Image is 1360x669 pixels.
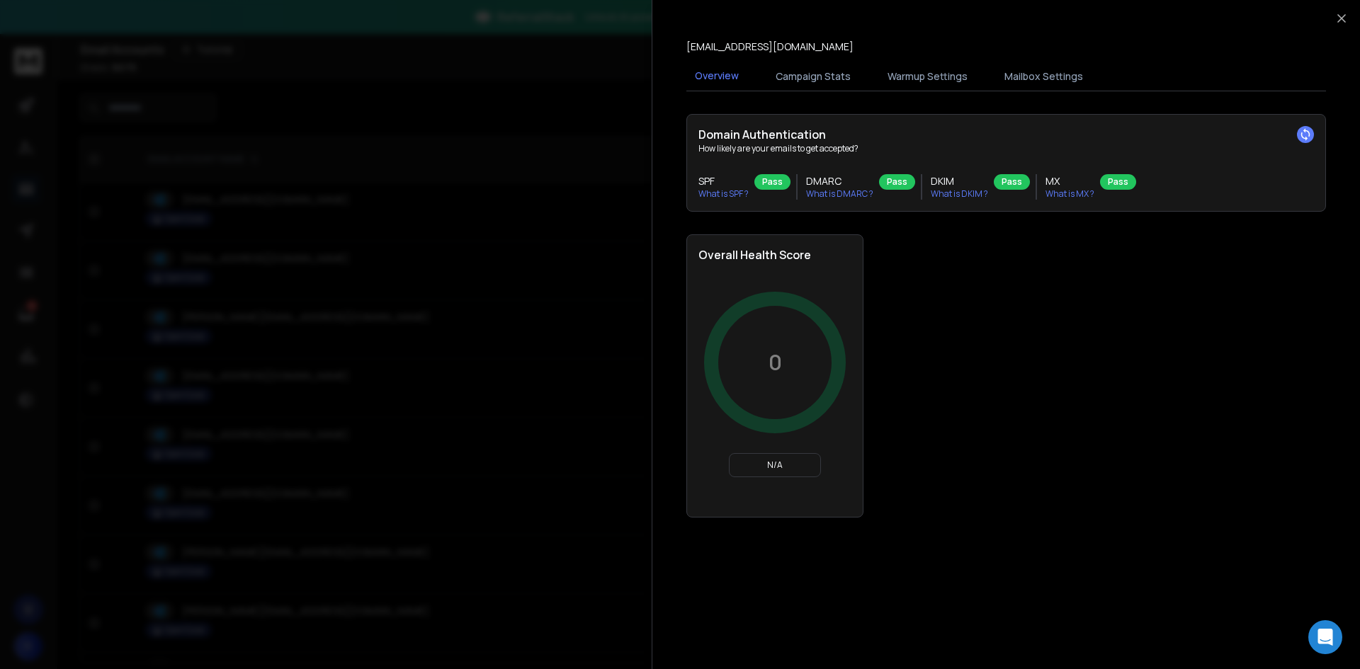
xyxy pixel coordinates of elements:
[698,246,851,263] h2: Overall Health Score
[754,174,790,190] div: Pass
[1045,188,1094,200] p: What is MX ?
[698,126,1314,143] h2: Domain Authentication
[806,174,873,188] h3: DMARC
[698,188,749,200] p: What is SPF ?
[931,174,988,188] h3: DKIM
[996,61,1092,92] button: Mailbox Settings
[1100,174,1136,190] div: Pass
[769,350,782,375] p: 0
[1045,174,1094,188] h3: MX
[931,188,988,200] p: What is DKIM ?
[686,40,854,54] p: [EMAIL_ADDRESS][DOMAIN_NAME]
[698,174,749,188] h3: SPF
[879,174,915,190] div: Pass
[994,174,1030,190] div: Pass
[806,188,873,200] p: What is DMARC ?
[735,459,815,471] p: N/A
[879,61,976,92] button: Warmup Settings
[686,60,747,93] button: Overview
[767,61,859,92] button: Campaign Stats
[1308,620,1342,654] div: Open Intercom Messenger
[698,143,1314,154] p: How likely are your emails to get accepted?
